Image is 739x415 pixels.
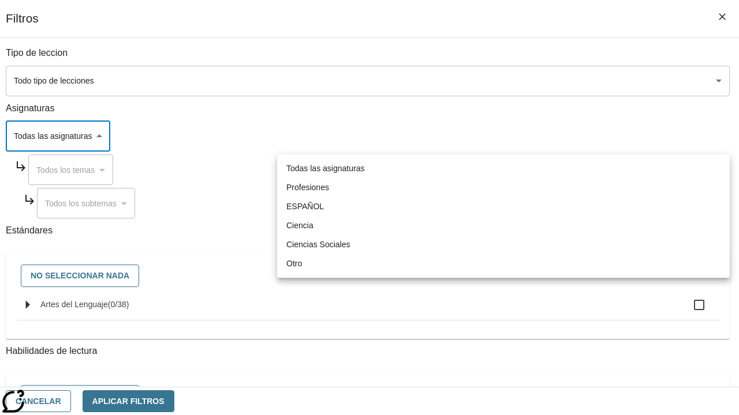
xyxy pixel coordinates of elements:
li: Profesiones [277,178,730,197]
li: ESPAÑOL [277,197,730,216]
li: Todas las asignaturas [277,159,730,178]
ul: Seleccione una Asignatura [277,154,730,278]
li: Ciencias Sociales [277,235,730,254]
li: Otro [277,254,730,273]
li: Ciencia [277,216,730,235]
